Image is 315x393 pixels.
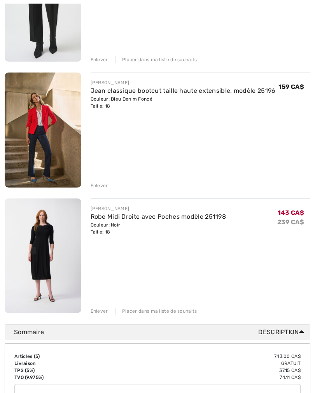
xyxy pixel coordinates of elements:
div: [PERSON_NAME] [91,80,276,87]
td: 74.11 CA$ [116,374,301,381]
td: 743.00 CA$ [116,353,301,360]
div: Placer dans ma liste de souhaits [115,57,197,64]
img: Robe Midi Droite avec Poches modèle 251198 [5,199,81,313]
td: 37.15 CA$ [116,367,301,374]
td: TPS (5%) [14,367,116,374]
a: Robe Midi Droite avec Poches modèle 251198 [91,213,226,221]
div: Enlever [91,57,108,64]
span: Description [258,328,307,337]
img: Jean classique bootcut taille haute extensible, modèle 25196 [5,73,81,188]
td: Gratuit [116,360,301,367]
td: Articles ( ) [14,353,116,360]
div: Couleur: Noir Taille: 18 [91,222,226,236]
div: Couleur: Bleu Denim Foncé Taille: 18 [91,96,276,110]
div: Sommaire [14,328,307,337]
span: 159 CA$ [278,83,304,91]
s: 239 CA$ [277,219,304,226]
div: Enlever [91,182,108,189]
span: 143 CA$ [278,209,304,217]
span: 5 [35,354,38,359]
a: Jean classique bootcut taille haute extensible, modèle 25196 [91,87,276,95]
div: [PERSON_NAME] [91,205,226,212]
div: Enlever [91,308,108,315]
td: TVQ (9.975%) [14,374,116,381]
div: Placer dans ma liste de souhaits [115,308,197,315]
td: Livraison [14,360,116,367]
